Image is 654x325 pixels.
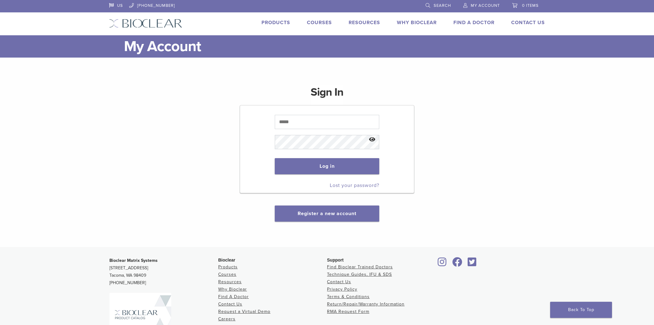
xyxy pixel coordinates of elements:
button: Show password [366,132,379,148]
p: [STREET_ADDRESS] Tacoma, WA 98409 [PHONE_NUMBER] [109,257,218,287]
a: Bioclear [450,261,464,267]
span: My Account [471,3,500,8]
span: Search [434,3,451,8]
a: Privacy Policy [327,287,357,292]
a: Request a Virtual Demo [218,309,270,314]
a: Back To Top [550,302,612,318]
span: 0 items [522,3,539,8]
button: Log in [275,158,379,174]
a: Resources [349,19,380,26]
a: Products [261,19,290,26]
a: Terms & Conditions [327,294,370,299]
a: Register a new account [298,210,356,217]
a: Technique Guides, IFU & SDS [327,272,392,277]
a: Careers [218,316,236,322]
a: Find A Doctor [218,294,249,299]
span: Bioclear [218,258,235,262]
a: Find Bioclear Trained Doctors [327,264,393,270]
a: Find A Doctor [453,19,495,26]
a: Bioclear [436,261,449,267]
a: Why Bioclear [218,287,247,292]
h1: My Account [124,35,545,58]
span: Support [327,258,344,262]
img: Bioclear [109,19,182,28]
a: RMA Request Form [327,309,369,314]
a: Contact Us [218,301,242,307]
a: Why Bioclear [397,19,437,26]
h1: Sign In [311,85,343,105]
a: Resources [218,279,242,284]
a: Courses [218,272,236,277]
a: Contact Us [511,19,545,26]
a: Lost your password? [330,182,379,188]
a: Contact Us [327,279,351,284]
button: Register a new account [275,206,379,222]
a: Bioclear [465,261,478,267]
a: Products [218,264,238,270]
a: Return/Repair/Warranty Information [327,301,405,307]
a: Courses [307,19,332,26]
strong: Bioclear Matrix Systems [109,258,158,263]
